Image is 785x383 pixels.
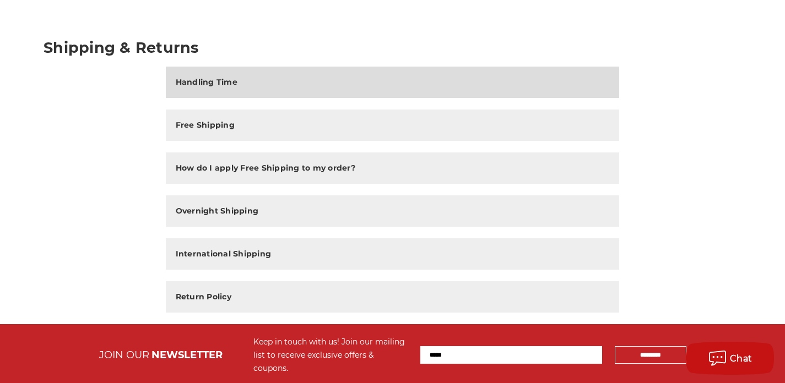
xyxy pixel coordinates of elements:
button: Free Shipping [166,110,620,141]
button: Handling Time [166,67,620,98]
h2: Free Shipping [176,119,235,131]
h2: Overnight Shipping [176,205,259,217]
button: Chat [686,342,774,375]
h2: How do I apply Free Shipping to my order? [176,162,355,174]
span: Chat [730,353,752,364]
h2: Return Policy [176,291,231,303]
h2: Handling Time [176,76,237,88]
button: Return Policy [166,281,620,313]
button: How do I apply Free Shipping to my order? [166,152,620,184]
button: International Shipping [166,238,620,270]
span: JOIN OUR [99,349,149,361]
div: Keep in touch with us! Join our mailing list to receive exclusive offers & coupons. [253,335,409,375]
span: NEWSLETTER [151,349,223,361]
h1: Shipping & Returns [44,40,741,55]
button: Overnight Shipping [166,195,620,227]
h2: International Shipping [176,248,272,260]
